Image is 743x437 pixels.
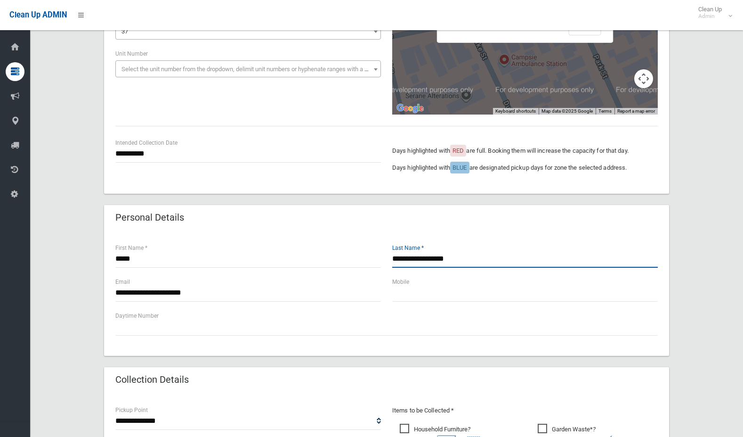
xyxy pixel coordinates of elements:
span: Clean Up ADMIN [9,10,67,19]
span: Map data ©2025 Google [541,108,593,114]
button: Keyboard shortcuts [495,108,536,115]
span: 37 [115,23,381,40]
a: Open this area in Google Maps (opens a new window) [395,102,426,115]
span: 37 [121,28,128,35]
span: Select the unit number from the dropdown, delimit unit numbers or hyphenate ranges with a comma [121,66,385,73]
small: Admin [698,13,722,20]
img: Google [395,102,426,115]
p: Days highlighted with are full. Booking them will increase the capacity for that day. [392,145,658,157]
p: Days highlighted with are designated pickup days for zone the selected address. [392,162,658,173]
a: Report a map error [617,108,655,114]
span: Clean Up [694,6,731,20]
a: Terms (opens in new tab) [598,108,612,114]
span: 37 [118,25,379,38]
button: Map camera controls [634,69,653,88]
span: RED [452,147,464,154]
header: Collection Details [104,371,200,389]
p: Items to be Collected * [392,405,658,416]
header: Personal Details [104,208,195,227]
span: BLUE [452,164,467,171]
